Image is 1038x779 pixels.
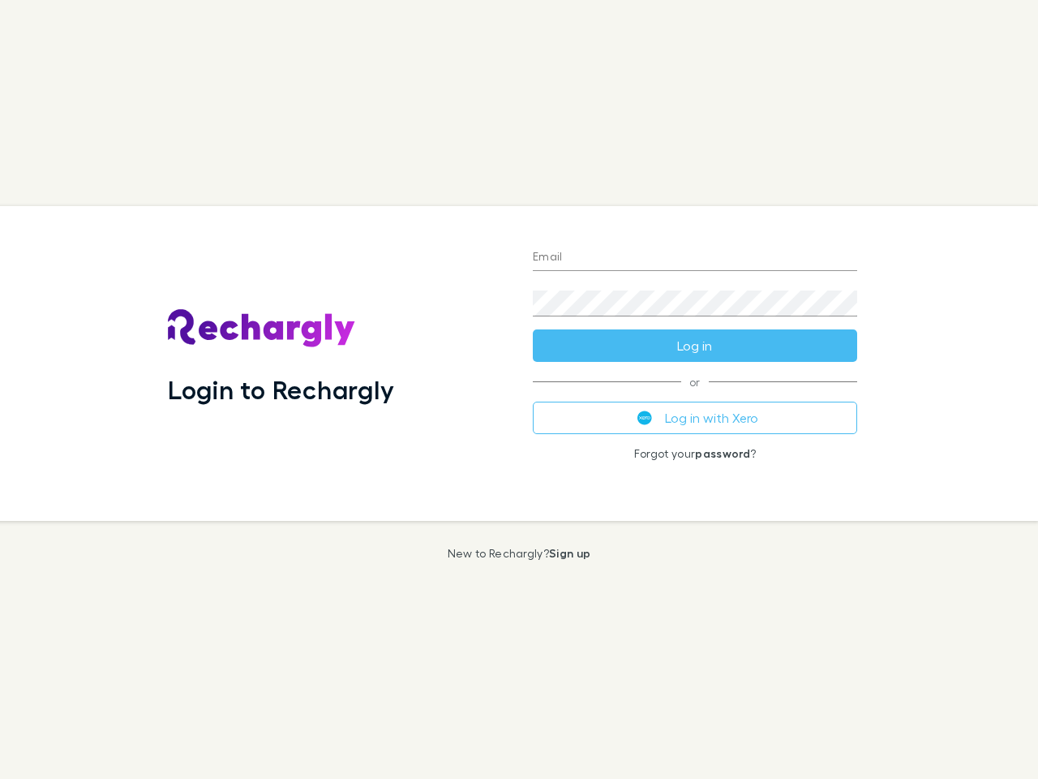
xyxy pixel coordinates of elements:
p: New to Rechargly? [448,547,591,560]
h1: Login to Rechargly [168,374,394,405]
p: Forgot your ? [533,447,857,460]
a: Sign up [549,546,590,560]
img: Xero's logo [637,411,652,425]
button: Log in with Xero [533,402,857,434]
button: Log in [533,329,857,362]
a: password [695,446,750,460]
img: Rechargly's Logo [168,309,356,348]
span: or [533,381,857,382]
